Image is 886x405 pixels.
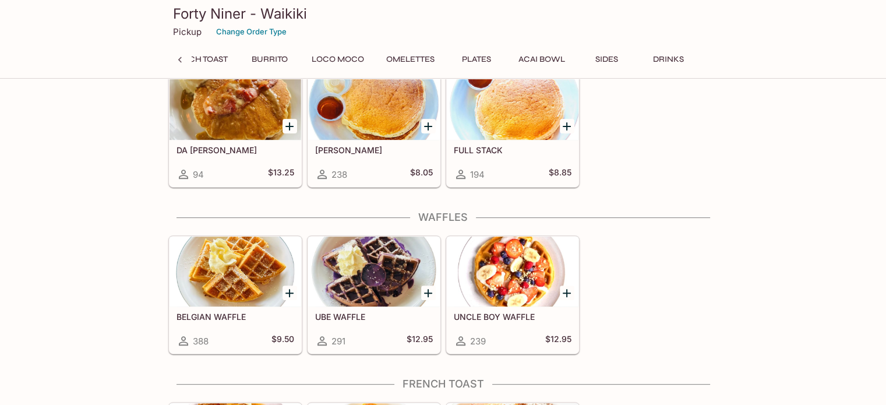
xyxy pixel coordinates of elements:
[380,51,441,68] button: Omelettes
[308,236,440,354] a: UBE WAFFLE291$12.95
[169,69,302,187] a: DA [PERSON_NAME]94$13.25
[271,334,294,348] h5: $9.50
[407,334,433,348] h5: $12.95
[446,69,579,187] a: FULL STACK194$8.85
[177,312,294,322] h5: BELGIAN WAFFLE
[581,51,633,68] button: Sides
[173,26,202,37] p: Pickup
[454,145,571,155] h5: FULL STACK
[447,70,578,140] div: FULL STACK
[170,70,301,140] div: DA ELVIS PANCAKES
[560,119,574,133] button: Add FULL STACK
[331,336,345,347] span: 291
[421,119,436,133] button: Add SHORT STACK
[177,145,294,155] h5: DA [PERSON_NAME]
[315,312,433,322] h5: UBE WAFFLE
[315,145,433,155] h5: [PERSON_NAME]
[643,51,695,68] button: Drinks
[512,51,571,68] button: Acai Bowl
[308,237,440,307] div: UBE WAFFLE
[308,69,440,187] a: [PERSON_NAME]238$8.05
[560,286,574,300] button: Add UNCLE BOY WAFFLE
[160,51,234,68] button: French Toast
[305,51,370,68] button: Loco Moco
[168,211,718,224] h4: Waffles
[283,119,297,133] button: Add DA ELVIS PANCAKES
[549,167,571,181] h5: $8.85
[193,169,204,180] span: 94
[168,378,718,390] h4: French Toast
[170,237,301,307] div: BELGIAN WAFFLE
[268,167,294,181] h5: $13.25
[283,286,297,300] button: Add BELGIAN WAFFLE
[446,236,579,354] a: UNCLE BOY WAFFLE239$12.95
[308,70,440,140] div: SHORT STACK
[211,23,292,41] button: Change Order Type
[243,51,296,68] button: Burrito
[410,167,433,181] h5: $8.05
[470,169,485,180] span: 194
[447,237,578,307] div: UNCLE BOY WAFFLE
[173,5,714,23] h3: Forty Niner - Waikiki
[450,51,503,68] button: Plates
[454,312,571,322] h5: UNCLE BOY WAFFLE
[331,169,347,180] span: 238
[193,336,209,347] span: 388
[169,236,302,354] a: BELGIAN WAFFLE388$9.50
[545,334,571,348] h5: $12.95
[470,336,486,347] span: 239
[421,286,436,300] button: Add UBE WAFFLE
